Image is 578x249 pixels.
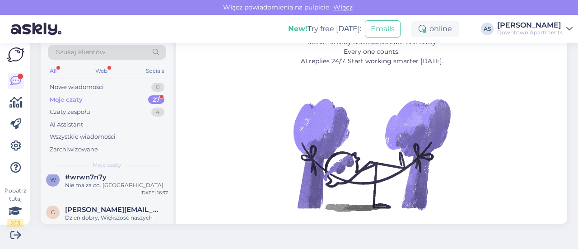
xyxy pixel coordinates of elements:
[50,132,116,141] div: Wszystkie wiadomości
[50,108,90,117] div: Czaty zespołu
[50,95,83,104] div: Moje czaty
[65,206,159,214] span: ciarkowska.magdalena@gmail.com
[50,120,83,129] div: AI Assistant
[481,23,494,35] div: AS
[93,65,109,77] div: Web
[331,3,355,11] span: Włącz
[151,108,164,117] div: 4
[140,189,168,196] div: [DATE] 16:37
[50,176,56,183] span: w
[65,173,107,181] span: #wrwn7n7y
[288,24,308,33] b: New!
[7,47,24,62] img: Askly Logo
[365,20,401,38] button: Emails
[50,83,104,92] div: Nowe wiadomości
[252,38,492,66] p: You’ve already had contacts via Askly. Every one counts. AI replies 24/7. Start working smarter [...
[497,29,563,36] div: Downtown Apartments
[288,23,361,34] div: Try free [DATE]:
[7,219,23,227] div: 2 / 3
[497,22,573,36] a: [PERSON_NAME]Downtown Apartments
[144,65,166,77] div: Socials
[7,187,23,227] div: Popatrz tutaj
[411,21,459,37] div: online
[151,83,164,92] div: 0
[65,214,168,230] div: Dzień dobry, Większość naszych apartamentów posiada po jednym przypisanym miejscu parkingowym - n...
[51,209,55,216] span: c
[93,161,121,169] span: Moje czaty
[65,181,168,189] div: Nie ma za co. [GEOGRAPHIC_DATA]
[497,22,563,29] div: [PERSON_NAME]
[290,73,453,236] img: No Chat active
[50,145,98,154] div: Zarchiwizowane
[56,47,105,57] span: Szukaj klientów
[48,65,58,77] div: All
[148,95,164,104] div: 27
